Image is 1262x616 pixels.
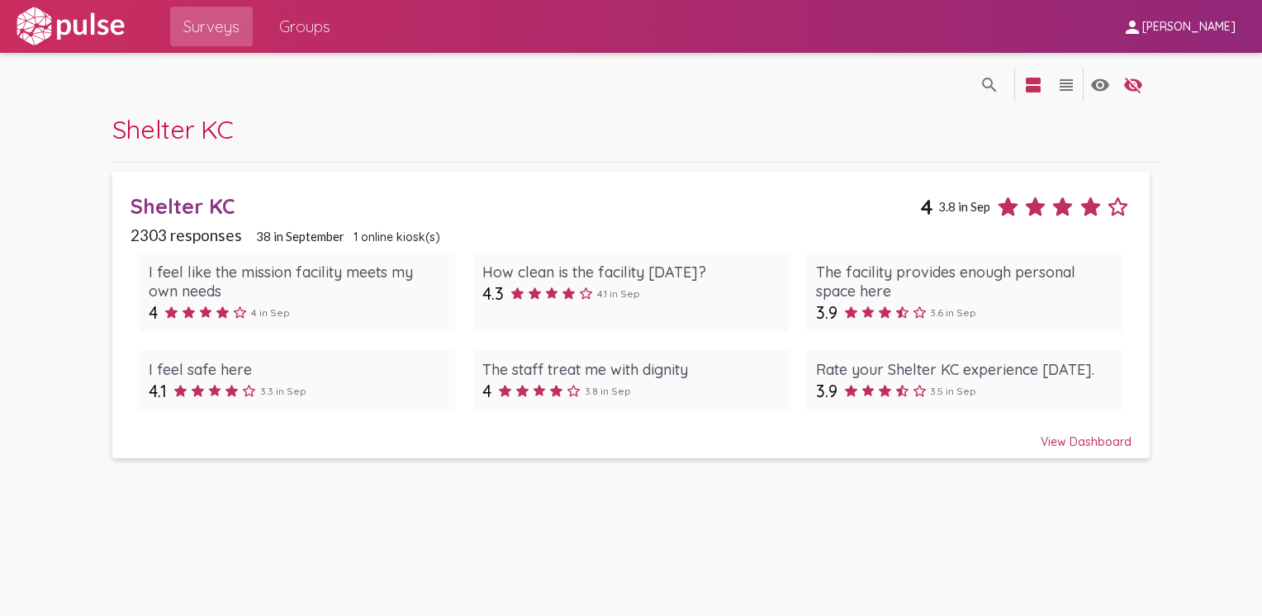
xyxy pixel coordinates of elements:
div: I feel like the mission facility meets my own needs [149,263,446,301]
span: 3.9 [816,381,837,401]
button: language [973,68,1006,101]
span: 4.1 in Sep [597,287,640,300]
a: Shelter KC43.8 in Sep2303 responses38 in September1 online kiosk(s)I feel like the mission facili... [112,172,1150,459]
span: Surveys [183,12,240,41]
span: 38 in September [256,229,344,244]
span: 3.8 in Sep [585,385,631,397]
span: Shelter KC [112,113,234,145]
a: Groups [266,7,344,46]
span: 4.1 [149,381,167,401]
mat-icon: language [1123,75,1143,95]
span: 4 in Sep [251,306,290,319]
span: 4.3 [482,283,504,304]
div: View Dashboard [130,419,1132,449]
mat-icon: language [980,75,999,95]
span: 1 online kiosk(s) [353,230,440,244]
button: [PERSON_NAME] [1109,11,1249,41]
div: How clean is the facility [DATE]? [482,263,780,282]
div: The facility provides enough personal space here [816,263,1113,301]
span: 2303 responses [130,225,242,244]
div: The staff treat me with dignity [482,360,780,379]
div: I feel safe here [149,360,446,379]
span: 3.3 in Sep [260,385,306,397]
mat-icon: language [1090,75,1110,95]
a: Surveys [170,7,253,46]
button: language [1050,68,1083,101]
button: language [1084,68,1117,101]
div: Shelter KC [130,193,920,219]
span: 3.5 in Sep [930,385,976,397]
mat-icon: person [1122,17,1142,37]
button: language [1117,68,1150,101]
span: 4 [482,381,491,401]
span: 4 [149,302,158,323]
img: white-logo.svg [13,6,127,47]
span: 4 [920,194,933,220]
span: 3.8 in Sep [938,199,990,214]
span: 3.9 [816,302,837,323]
span: Groups [279,12,330,41]
div: Rate your Shelter KC experience [DATE]. [816,360,1113,379]
mat-icon: language [1023,75,1043,95]
span: 3.6 in Sep [930,306,976,319]
button: language [1017,68,1050,101]
mat-icon: language [1056,75,1076,95]
span: [PERSON_NAME] [1142,20,1236,35]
